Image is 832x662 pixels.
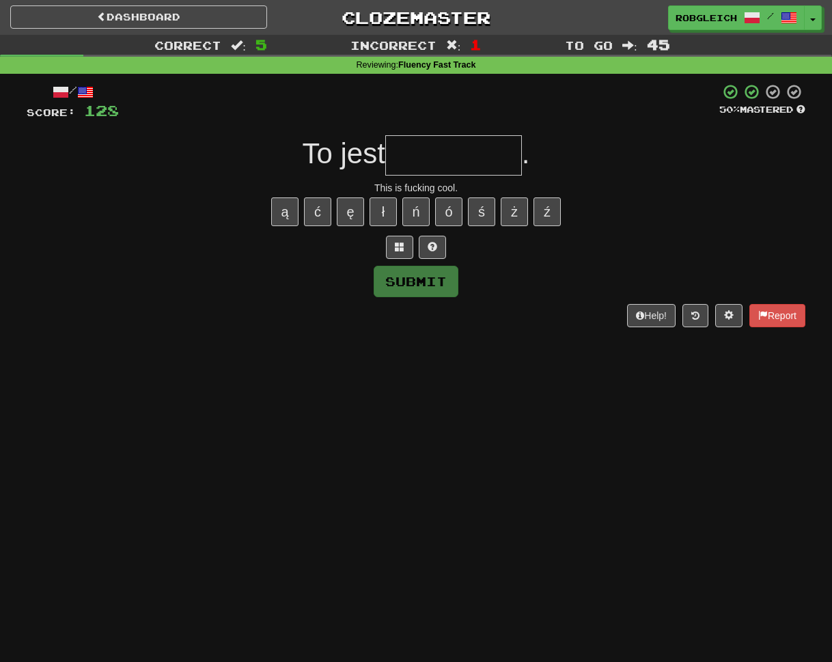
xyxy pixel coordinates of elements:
[565,38,613,52] span: To go
[749,304,805,327] button: Report
[767,11,774,20] span: /
[84,102,119,119] span: 128
[522,137,530,169] span: .
[468,197,495,226] button: ś
[374,266,458,297] button: Submit
[627,304,676,327] button: Help!
[386,236,413,259] button: Switch sentence to multiple choice alt+p
[402,197,430,226] button: ń
[154,38,221,52] span: Correct
[370,197,397,226] button: ł
[676,12,737,24] span: RobGleich
[668,5,805,30] a: RobGleich /
[501,197,528,226] button: ż
[27,83,119,100] div: /
[231,40,246,51] span: :
[255,36,267,53] span: 5
[622,40,637,51] span: :
[533,197,561,226] button: ź
[271,197,299,226] button: ą
[27,181,805,195] div: This is fucking cool.
[302,137,385,169] span: To jest
[446,40,461,51] span: :
[288,5,544,29] a: Clozemaster
[719,104,805,116] div: Mastered
[470,36,482,53] span: 1
[304,197,331,226] button: ć
[719,104,740,115] span: 50 %
[398,60,475,70] strong: Fluency Fast Track
[682,304,708,327] button: Round history (alt+y)
[337,197,364,226] button: ę
[350,38,436,52] span: Incorrect
[27,107,76,118] span: Score:
[647,36,670,53] span: 45
[10,5,267,29] a: Dashboard
[435,197,462,226] button: ó
[419,236,446,259] button: Single letter hint - you only get 1 per sentence and score half the points! alt+h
